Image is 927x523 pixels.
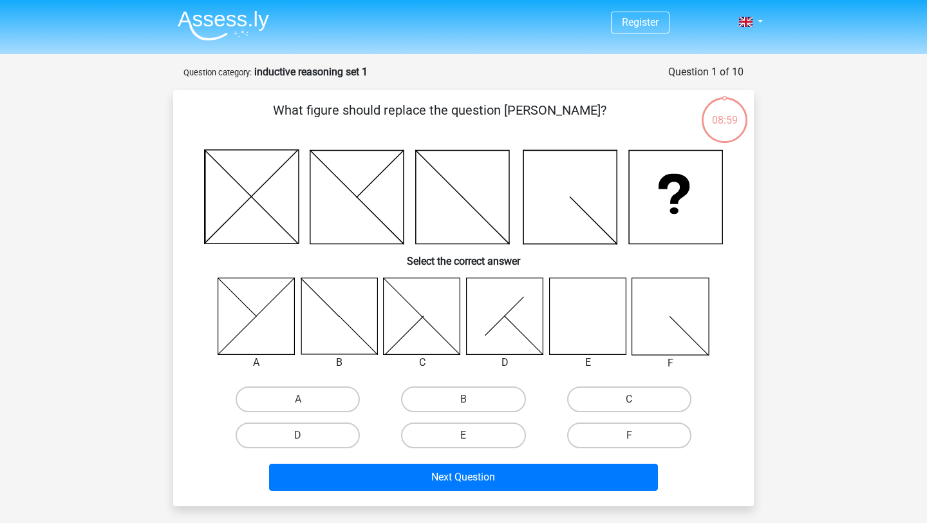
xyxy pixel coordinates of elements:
label: D [236,423,360,448]
label: E [401,423,525,448]
div: A [208,355,305,370]
div: E [539,355,637,370]
label: C [567,386,691,412]
label: F [567,423,691,448]
div: F [622,356,719,371]
h6: Select the correct answer [194,245,733,267]
div: Question 1 of 10 [668,64,744,80]
div: 08:59 [700,96,749,128]
label: B [401,386,525,412]
label: A [236,386,360,412]
img: Assessly [178,10,269,41]
div: B [291,355,388,370]
strong: inductive reasoning set 1 [254,66,368,78]
div: C [373,355,471,370]
button: Next Question [269,464,659,491]
small: Question category: [183,68,252,77]
p: What figure should replace the question [PERSON_NAME]? [194,100,685,139]
a: Register [622,16,659,28]
div: D [456,355,554,370]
